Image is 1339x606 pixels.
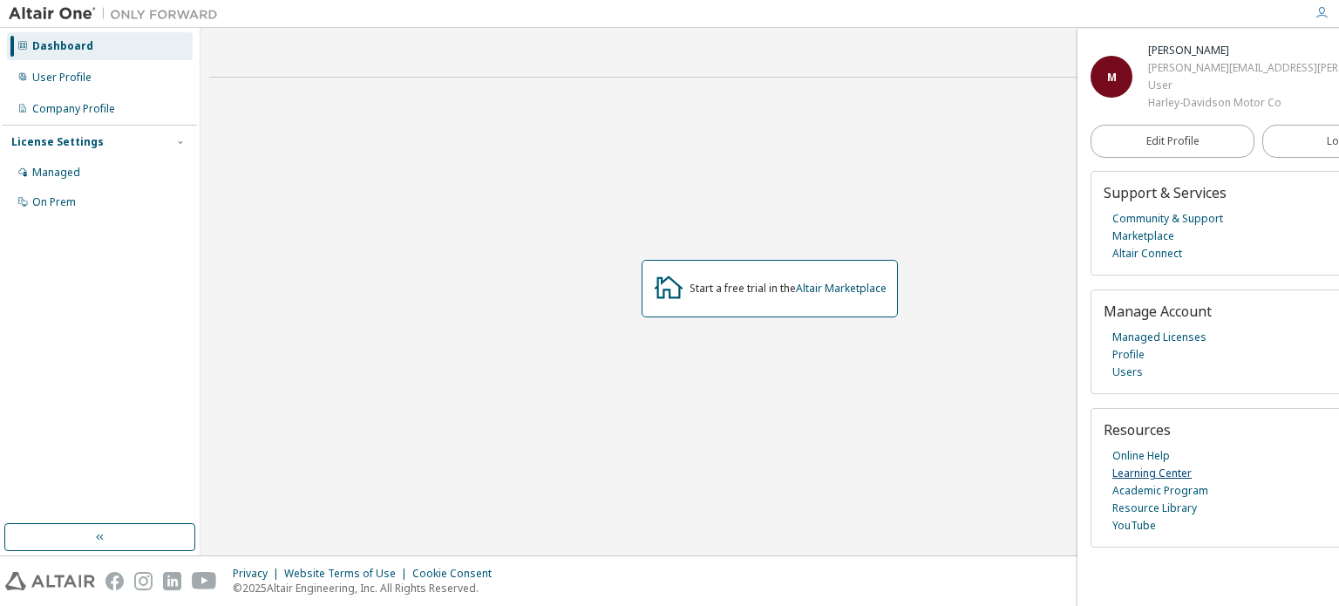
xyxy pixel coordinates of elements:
div: Website Terms of Use [284,567,412,581]
div: License Settings [11,135,104,149]
span: Resources [1104,420,1171,439]
div: Company Profile [32,102,115,116]
span: M [1107,70,1117,85]
a: Altair Marketplace [796,281,887,296]
div: Managed [32,166,80,180]
a: Community & Support [1112,210,1223,228]
a: Altair Connect [1112,245,1182,262]
img: instagram.svg [134,572,153,590]
a: Resource Library [1112,500,1197,517]
img: youtube.svg [192,572,217,590]
a: YouTube [1112,517,1156,535]
div: Dashboard [32,39,93,53]
a: Managed Licenses [1112,329,1206,346]
a: Edit Profile [1091,125,1254,158]
div: On Prem [32,195,76,209]
div: Privacy [233,567,284,581]
a: Online Help [1112,447,1170,465]
a: Marketplace [1112,228,1174,245]
a: Learning Center [1112,465,1192,482]
img: Altair One [9,5,227,23]
div: User Profile [32,71,92,85]
img: facebook.svg [105,572,124,590]
img: altair_logo.svg [5,572,95,590]
span: Manage Account [1104,302,1212,321]
a: Academic Program [1112,482,1208,500]
div: Start a free trial in the [690,282,887,296]
span: Edit Profile [1146,134,1200,148]
img: linkedin.svg [163,572,181,590]
span: Support & Services [1104,183,1227,202]
div: Cookie Consent [412,567,502,581]
a: Profile [1112,346,1145,364]
p: © 2025 Altair Engineering, Inc. All Rights Reserved. [233,581,502,596]
a: Users [1112,364,1143,381]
